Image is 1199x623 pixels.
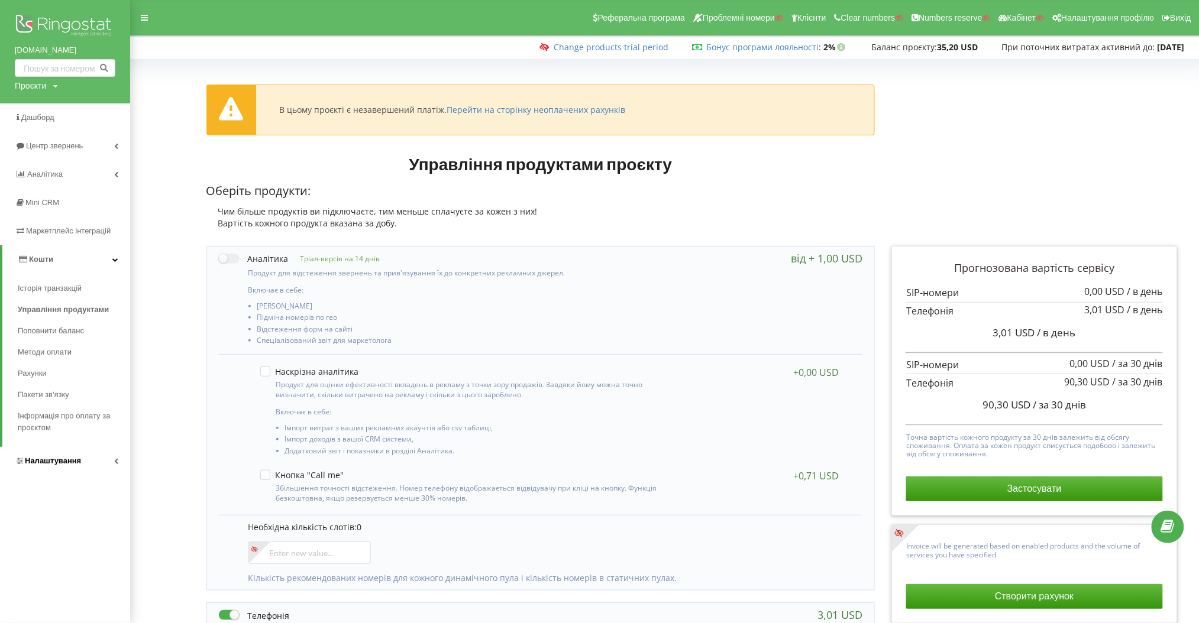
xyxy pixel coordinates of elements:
[18,405,130,439] a: Інформація про оплату за проєктом
[1127,285,1163,298] span: / в день
[276,407,665,417] p: Включає в себе:
[289,254,380,264] p: Тріал-версія на 14 днів
[18,342,130,363] a: Методи оплати
[29,255,53,264] span: Кошти
[706,41,819,53] a: Бонус програми лояльності
[18,299,130,320] a: Управління продуктами
[206,206,875,218] div: Чим більше продуктів ви підключаєте, тим меньше сплачуєте за кожен з них!
[554,41,668,53] a: Change products trial period
[1171,13,1191,22] span: Вихід
[18,368,47,379] span: Рахунки
[257,313,670,325] li: Підміна номерів по гео
[248,541,371,564] input: Enter new value...
[25,456,81,465] span: Налаштування
[18,278,130,299] a: Історія транзакцій
[1002,41,1155,53] span: При поточних витратах активний до:
[598,13,686,22] span: Реферальна програма
[1007,13,1036,22] span: Кабінет
[260,366,359,377] label: Наскрізна аналітика
[1070,357,1110,370] span: 0,00 USD
[906,377,1162,390] p: Телефонія
[260,470,344,480] label: Кнопка "Call me"
[27,170,63,179] span: Аналiтика
[791,252,862,264] div: від + 1,00 USD
[906,358,1162,372] p: SIP-номери
[824,41,848,53] strong: 2%
[18,304,109,316] span: Управління продуктами
[703,13,775,22] span: Проблемні номери
[1061,13,1154,22] span: Налаштування профілю
[841,13,896,22] span: Clear numbers
[919,13,983,22] span: Numbers reserve
[257,302,670,313] li: [PERSON_NAME]
[18,283,82,294] span: Історія транзакцій
[18,384,130,405] a: Пакети зв'язку
[248,572,851,584] p: Кількість рекомендованих номерів для кожного динамічного пула і кількість номерів в статичних пулах.
[18,325,84,337] span: Поповнити баланс
[285,424,665,435] li: Імпорт витрат з ваших рекламних акаунтів або csv таблиці,
[257,336,670,348] li: Спеціалізований звіт для маркетолога
[2,245,130,274] a: Кошти
[906,430,1162,459] p: Точна вартість кожного продукту за 30 днів залежить від обсягу споживання. Оплата за кожен продук...
[206,218,875,229] div: Вартість кожного продукта вказана за добу.
[1033,398,1086,411] span: / за 30 днів
[26,226,111,235] span: Маркетплейс інтеграцій
[276,379,665,400] p: Продукт для оцінки ефективності вкладень в рекламу з точки зору продажів. Завдяки йому можна точн...
[219,252,289,265] label: Аналітика
[1127,303,1163,316] span: / в день
[18,320,130,342] a: Поповнити баланс
[938,41,978,53] strong: 35,20 USD
[248,285,670,295] p: Включає в себе:
[1065,375,1110,388] span: 90,30 USD
[219,609,290,621] label: Телефонія
[18,389,69,401] span: Пакети зв'язку
[1038,326,1076,339] span: / в день
[1085,285,1125,298] span: 0,00 USD
[817,609,862,621] div: 3,01 USD
[25,198,59,207] span: Mini CRM
[26,141,83,150] span: Центр звернень
[793,366,839,378] div: +0,00 USD
[1113,375,1163,388] span: / за 30 днів
[1085,303,1125,316] span: 3,01 USD
[906,286,1162,300] p: SIP-номери
[1113,357,1163,370] span: / за 30 днів
[15,12,115,41] img: Ringostat logo
[248,521,851,533] p: Необхідна кількість слотів:
[18,363,130,384] a: Рахунки
[993,326,1035,339] span: 3,01 USD
[706,41,822,53] span: :
[872,41,938,53] span: Баланс проєкту:
[906,476,1162,501] button: Застосувати
[280,105,626,115] div: В цьому проєкті є незавершений платіж.
[797,13,826,22] span: Клієнти
[18,410,124,434] span: Інформація про оплату за проєктом
[276,483,665,503] p: Збільшення точності відстеження. Номер телефону відображається відвідувачу при кліці на кнопку. Ф...
[248,268,670,278] p: Продукт для відстеження звернень та прив'язування їх до конкретних рекламних джерел.
[906,539,1162,559] p: Invoice will be generated based on enabled products and the volume of services you have specified
[906,261,1162,276] p: Прогнозована вартість сервісу
[285,447,665,458] li: Додатковий звіт і показники в розділі Аналітика.
[1158,41,1185,53] strong: [DATE]
[793,470,839,482] div: +0,71 USD
[206,153,875,174] h1: Управління продуктами проєкту
[206,183,875,200] p: Оберіть продукти:
[15,59,115,77] input: Пошук за номером
[18,346,72,358] span: Методи оплати
[15,80,46,92] div: Проєкти
[906,304,1162,318] p: Телефонія
[357,521,362,533] span: 0
[906,584,1162,609] button: Створити рахунок
[285,435,665,446] li: Імпорт доходів з вашої CRM системи,
[257,325,670,336] li: Відстеження форм на сайті
[447,104,626,115] a: Перейти на сторінку неоплачених рахунків
[21,113,54,122] span: Дашборд
[15,44,115,56] a: [DOMAIN_NAME]
[983,398,1030,411] span: 90,30 USD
